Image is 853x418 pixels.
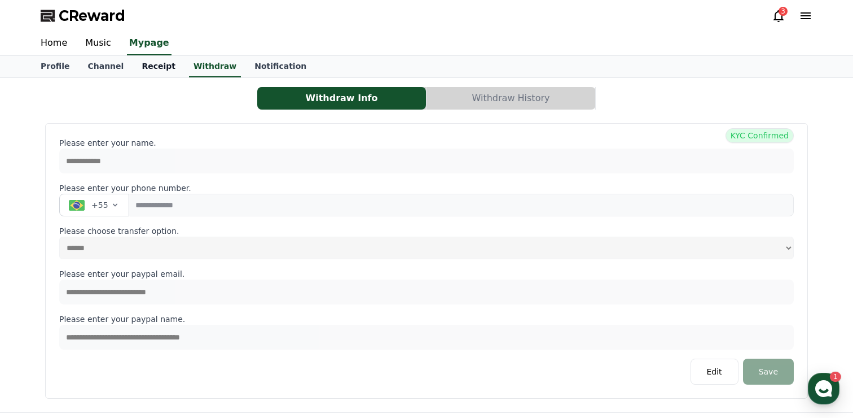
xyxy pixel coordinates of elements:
[426,87,596,110] a: Withdraw History
[78,56,133,77] a: Channel
[94,342,127,351] span: Messages
[74,324,146,352] a: 1Messages
[779,7,788,16] div: 3
[257,87,426,110] button: Withdraw Info
[59,137,794,149] p: Please enter your name.
[127,32,172,55] a: Mypage
[257,87,426,110] a: Withdraw Info
[59,7,125,25] span: CReward
[59,313,794,325] p: Please enter your paypal name.
[115,324,118,333] span: 1
[146,324,217,352] a: Settings
[32,32,76,55] a: Home
[91,199,108,211] span: +55
[691,359,738,385] button: Edit
[59,225,794,237] p: Please choose transfer option.
[245,56,315,77] a: Notification
[189,56,241,77] a: Withdraw
[41,7,125,25] a: CReward
[29,341,49,350] span: Home
[726,128,794,143] span: KYC Confirmed
[59,268,794,280] p: Please enter your paypal email.
[772,9,785,23] a: 3
[59,182,794,194] p: Please enter your phone number.
[76,32,120,55] a: Music
[426,87,595,110] button: Withdraw History
[32,56,78,77] a: Profile
[133,56,184,77] a: Receipt
[3,324,74,352] a: Home
[167,341,195,350] span: Settings
[743,359,794,385] button: Save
